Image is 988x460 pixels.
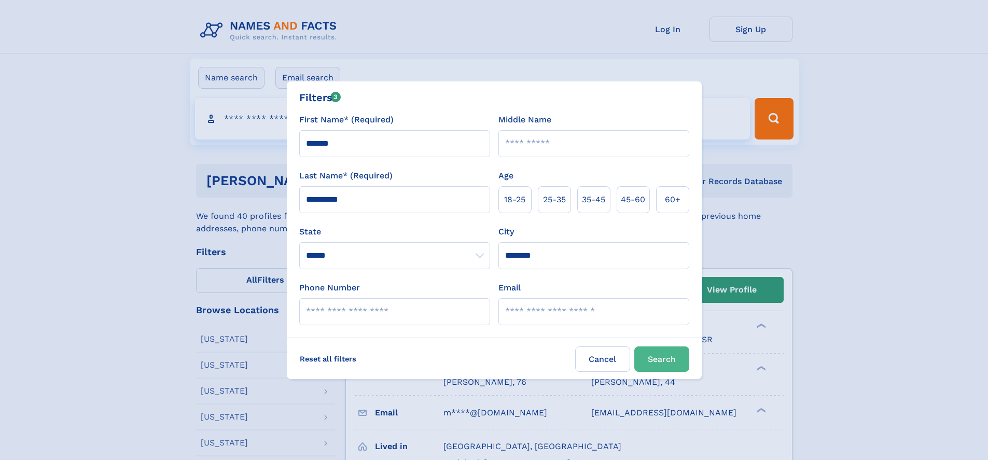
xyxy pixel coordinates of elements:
[634,346,689,372] button: Search
[582,193,605,206] span: 35‑45
[299,90,341,105] div: Filters
[504,193,525,206] span: 18‑25
[543,193,566,206] span: 25‑35
[665,193,680,206] span: 60+
[498,114,551,126] label: Middle Name
[299,170,393,182] label: Last Name* (Required)
[299,282,360,294] label: Phone Number
[575,346,630,372] label: Cancel
[498,226,514,238] label: City
[498,282,521,294] label: Email
[299,226,490,238] label: State
[299,114,394,126] label: First Name* (Required)
[293,346,363,371] label: Reset all filters
[498,170,513,182] label: Age
[621,193,645,206] span: 45‑60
